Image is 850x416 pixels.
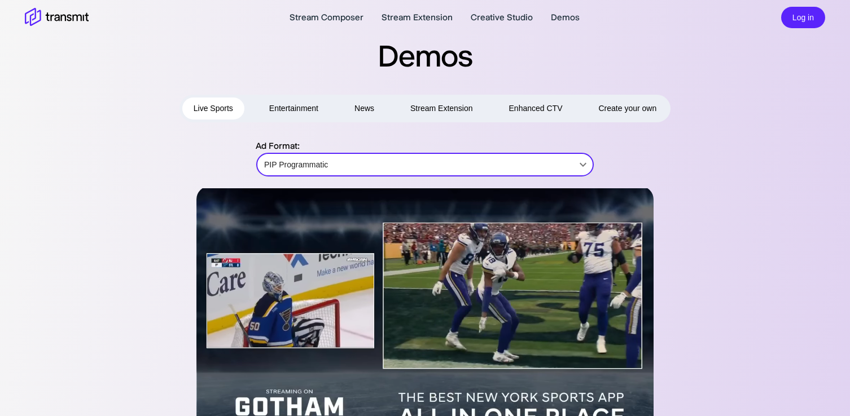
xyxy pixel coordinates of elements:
[343,98,385,120] button: News
[551,11,580,24] a: Demos
[256,149,594,180] div: PIP Programmatic
[256,139,594,153] p: Ad Format:
[290,11,363,24] a: Stream Composer
[781,7,825,29] button: Log in
[498,98,574,120] button: Enhanced CTV
[598,101,656,116] span: Create your own
[382,11,453,24] a: Stream Extension
[182,98,244,120] button: Live Sports
[399,98,484,120] button: Stream Extension
[471,11,533,24] a: Creative Studio
[781,11,825,22] a: Log in
[258,98,330,120] button: Entertainment
[587,98,668,120] button: Create your own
